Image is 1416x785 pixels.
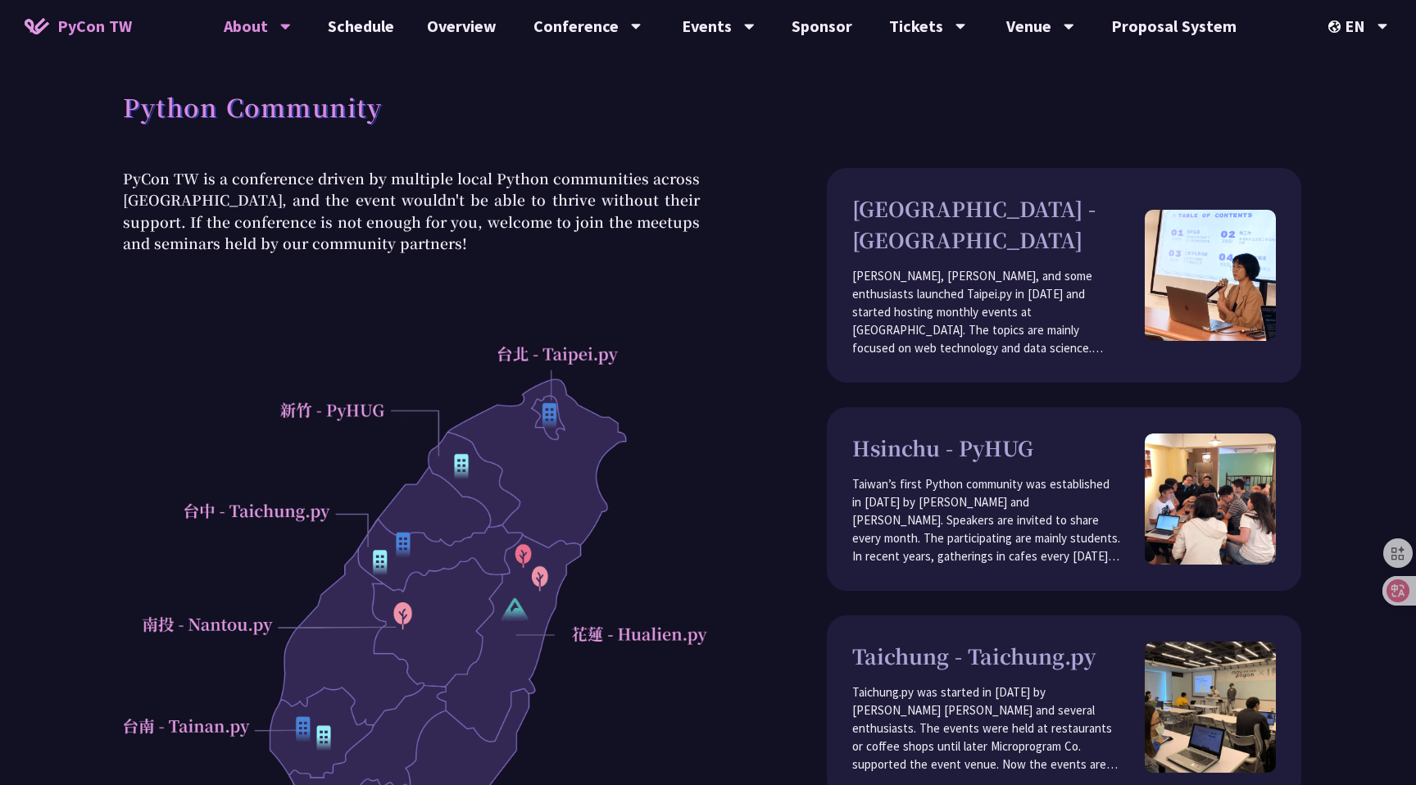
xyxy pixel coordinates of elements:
[852,683,1145,774] p: Taichung.py was started in [DATE] by [PERSON_NAME] [PERSON_NAME] and several enthusiasts. The eve...
[1328,20,1345,33] img: Locale Icon
[8,6,148,47] a: PyCon TW
[115,168,708,254] p: PyCon TW is a conference driven by multiple local Python communities across [GEOGRAPHIC_DATA], an...
[852,475,1145,565] p: Taiwan’s first Python community was established in [DATE] by [PERSON_NAME] and [PERSON_NAME]. Spe...
[852,433,1145,464] h3: Hsinchu - PyHUG
[1145,433,1276,565] img: pyhug
[852,267,1145,357] p: [PERSON_NAME], [PERSON_NAME], and some enthusiasts launched Taipei.py in [DATE] and started hosti...
[1145,642,1276,773] img: taichung
[25,18,49,34] img: Home icon of PyCon TW 2025
[1145,210,1276,341] img: taipei
[852,641,1145,672] h3: Taichung - Taichung.py
[123,82,382,131] h1: Python Community
[852,193,1145,255] h3: [GEOGRAPHIC_DATA] - [GEOGRAPHIC_DATA]
[57,14,132,39] span: PyCon TW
